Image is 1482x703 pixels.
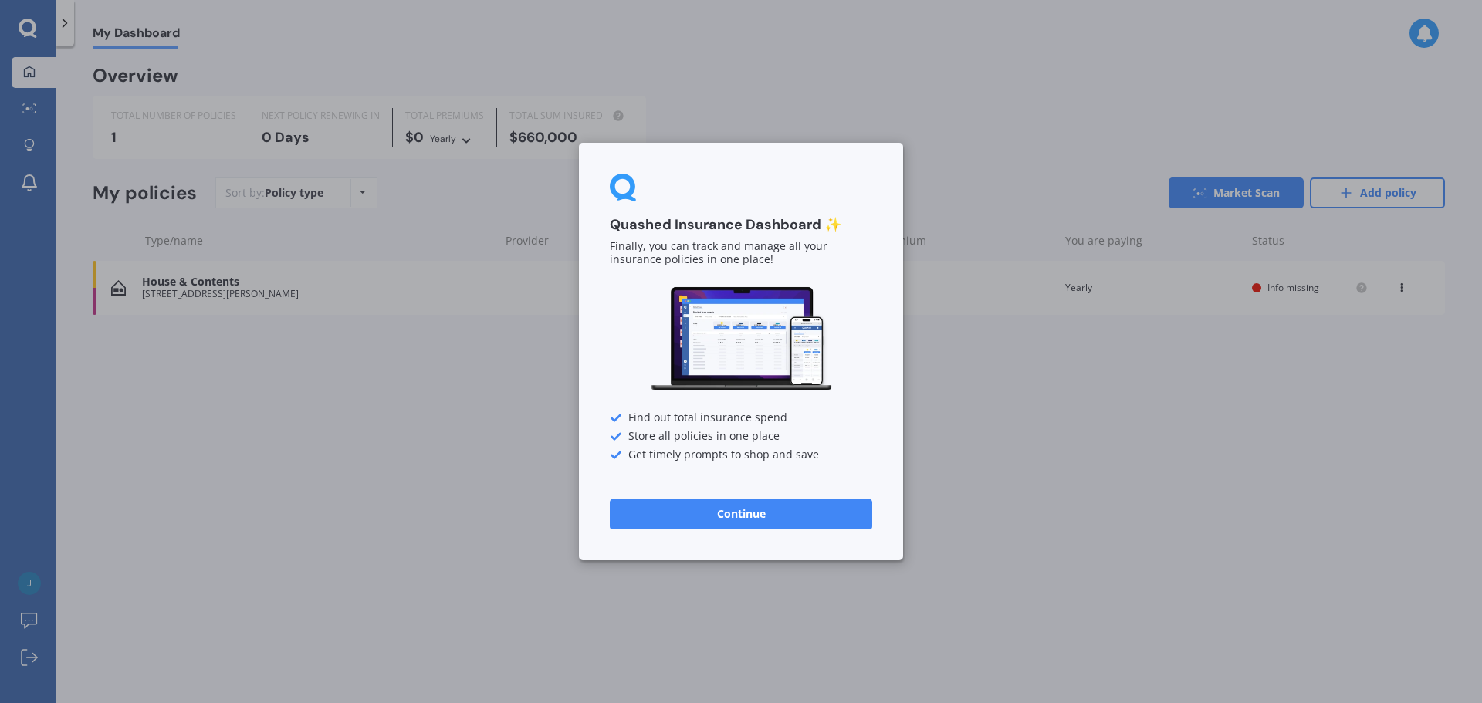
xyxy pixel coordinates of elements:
[610,499,872,529] button: Continue
[610,412,872,424] div: Find out total insurance spend
[610,216,872,234] h3: Quashed Insurance Dashboard ✨
[610,431,872,443] div: Store all policies in one place
[610,241,872,267] p: Finally, you can track and manage all your insurance policies in one place!
[610,449,872,461] div: Get timely prompts to shop and save
[648,285,834,394] img: Dashboard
